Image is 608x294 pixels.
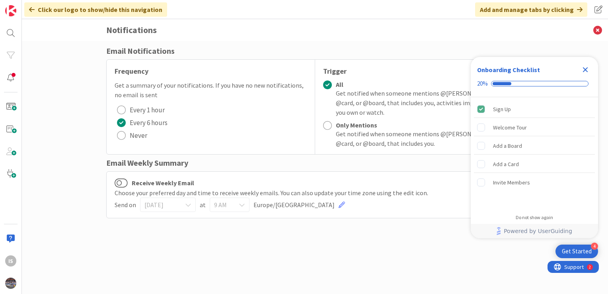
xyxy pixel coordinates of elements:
div: Invite Members [493,178,530,187]
div: 20% [477,80,488,87]
div: Welcome Tour is incomplete. [474,119,595,136]
h3: Notifications [106,19,524,41]
div: Close Checklist [579,63,592,76]
div: Choose your preferred day and time to receive weekly emails. You can also update your time zone u... [115,188,516,198]
div: Onboarding Checklist [477,65,540,74]
span: [DATE] [144,199,178,210]
span: Support [17,1,36,11]
div: Add a Board is incomplete. [474,137,595,155]
div: Checklist items [471,97,598,209]
div: Sign Up [493,104,511,114]
div: Welcome Tour [493,123,527,132]
div: Is [5,255,16,267]
span: Every 1 hour [130,104,165,116]
div: Open Get Started checklist, remaining modules: 4 [555,245,598,258]
a: Powered by UserGuiding [475,224,594,238]
div: Only Mentions [336,121,516,129]
div: Add a Card is incomplete. [474,155,595,173]
span: Every 6 hours [130,117,168,129]
div: Trigger [323,66,516,76]
span: 9 AM [214,199,232,210]
div: 4 [591,243,598,250]
div: Frequency [115,66,307,76]
button: Receive Weekly Email [115,178,128,188]
span: at [200,200,206,210]
button: Every 1 hour [115,104,167,116]
div: Footer [471,224,598,238]
div: Get notified when someone mentions @[PERSON_NAME] s, @card, or @board, that includes you, activit... [336,88,516,117]
span: Europe/[GEOGRAPHIC_DATA] [253,200,335,210]
div: Get a summary of your notifications. If you have no new notifications, no email is sent [115,80,307,100]
div: All [336,80,516,88]
span: Powered by UserGuiding [504,226,572,236]
label: Receive Weekly Email [115,178,194,188]
div: Invite Members is incomplete. [474,174,595,191]
div: Add and manage tabs by clicking [475,2,587,17]
div: Email Notifications [106,45,524,57]
span: Never [130,129,147,141]
span: Send on [115,200,136,210]
div: Checklist progress: 20% [477,80,592,87]
div: Add a Board [493,141,522,151]
div: Click our logo to show/hide this navigation [24,2,167,17]
div: Get notified when someone mentions @[PERSON_NAME] s, @card, or @board, that includes you. [336,129,516,148]
div: Sign Up is complete. [474,100,595,118]
div: Add a Card [493,159,519,169]
div: Do not show again [516,214,553,221]
img: avatar [5,278,16,289]
div: Get Started [562,247,592,255]
div: Email Weekly Summary [106,157,524,169]
div: 2 [41,3,43,10]
button: Every 6 hours [115,116,170,129]
div: Checklist Container [471,57,598,238]
img: Visit kanbanzone.com [5,5,16,16]
button: Never [115,129,150,142]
